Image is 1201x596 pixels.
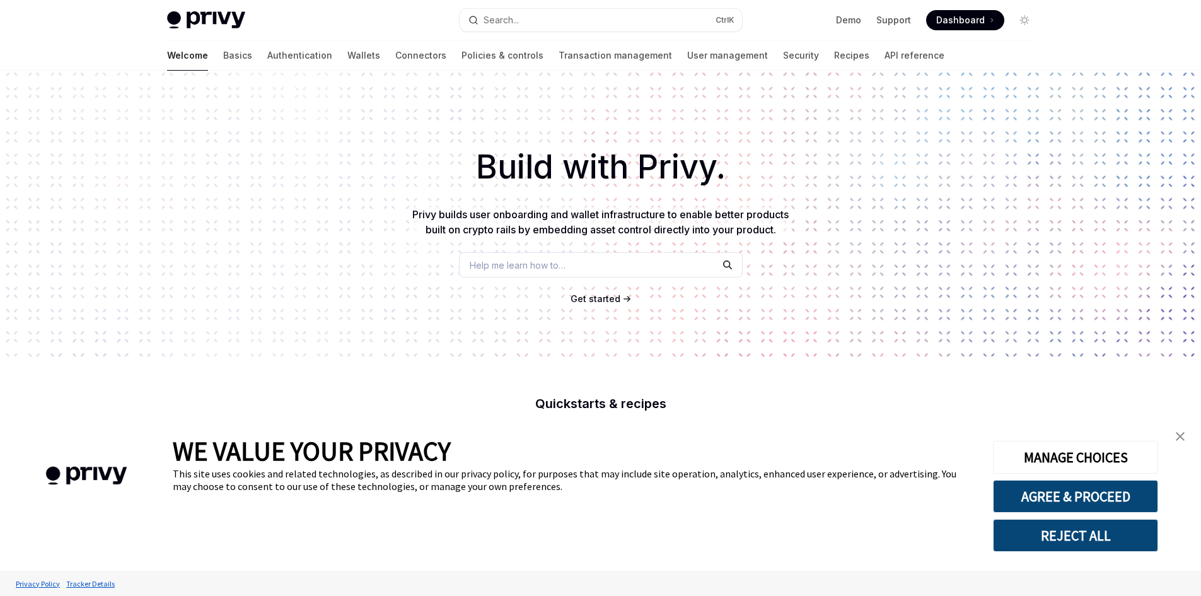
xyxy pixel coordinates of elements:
span: Dashboard [936,14,985,26]
img: close banner [1176,432,1185,441]
button: REJECT ALL [993,519,1158,552]
a: Authentication [267,40,332,71]
a: Connectors [395,40,446,71]
a: Recipes [834,40,869,71]
a: Policies & controls [461,40,543,71]
div: Search... [484,13,519,28]
a: Dashboard [926,10,1004,30]
a: Tracker Details [63,573,118,595]
a: Privacy Policy [13,573,63,595]
a: User management [687,40,768,71]
span: Ctrl K [716,15,734,25]
button: Search...CtrlK [460,9,742,32]
span: Help me learn how to… [470,259,566,272]
h1: Build with Privy. [20,143,1181,192]
a: Get started [571,293,620,305]
a: Support [876,14,911,26]
a: Basics [223,40,252,71]
a: API reference [885,40,944,71]
img: company logo [19,448,154,503]
a: Wallets [347,40,380,71]
div: This site uses cookies and related technologies, as described in our privacy policy, for purposes... [173,467,974,493]
span: Get started [571,293,620,304]
span: Privy builds user onboarding and wallet infrastructure to enable better products built on crypto ... [412,208,789,236]
a: Transaction management [559,40,672,71]
span: WE VALUE YOUR PRIVACY [173,435,451,467]
h2: Quickstarts & recipes [379,397,823,410]
button: AGREE & PROCEED [993,480,1158,513]
img: light logo [167,11,245,29]
a: close banner [1168,424,1193,449]
button: MANAGE CHOICES [993,441,1158,474]
a: Security [783,40,819,71]
a: Demo [836,14,861,26]
button: Toggle dark mode [1014,10,1035,30]
a: Welcome [167,40,208,71]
